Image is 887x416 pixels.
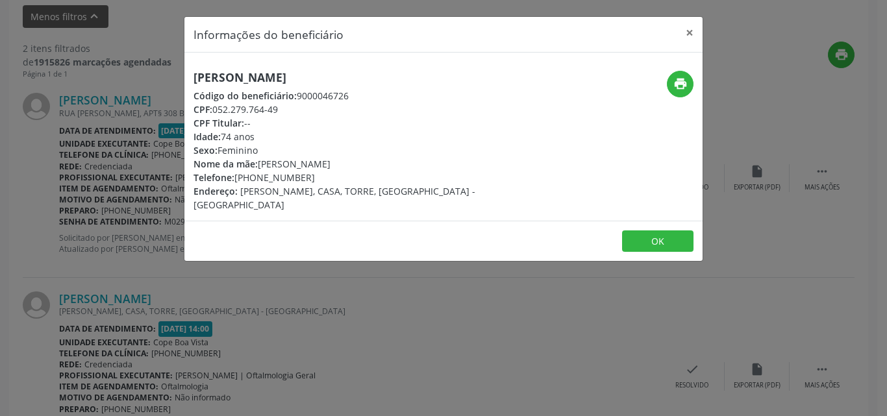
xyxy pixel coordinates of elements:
button: Close [677,17,703,49]
div: 74 anos [194,130,521,143]
h5: Informações do beneficiário [194,26,344,43]
div: [PHONE_NUMBER] [194,171,521,184]
div: [PERSON_NAME] [194,157,521,171]
span: Nome da mãe: [194,158,258,170]
span: Telefone: [194,171,234,184]
span: Código do beneficiário: [194,90,297,102]
span: CPF: [194,103,212,116]
span: Endereço: [194,185,238,197]
div: 052.279.764-49 [194,103,521,116]
div: Feminino [194,143,521,157]
span: [PERSON_NAME], CASA, TORRE, [GEOGRAPHIC_DATA] - [GEOGRAPHIC_DATA] [194,185,475,211]
button: OK [622,230,693,252]
button: print [667,71,693,97]
span: Sexo: [194,144,218,156]
div: 9000046726 [194,89,521,103]
i: print [673,77,688,91]
h5: [PERSON_NAME] [194,71,521,84]
div: -- [194,116,521,130]
span: Idade: [194,130,221,143]
span: CPF Titular: [194,117,244,129]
